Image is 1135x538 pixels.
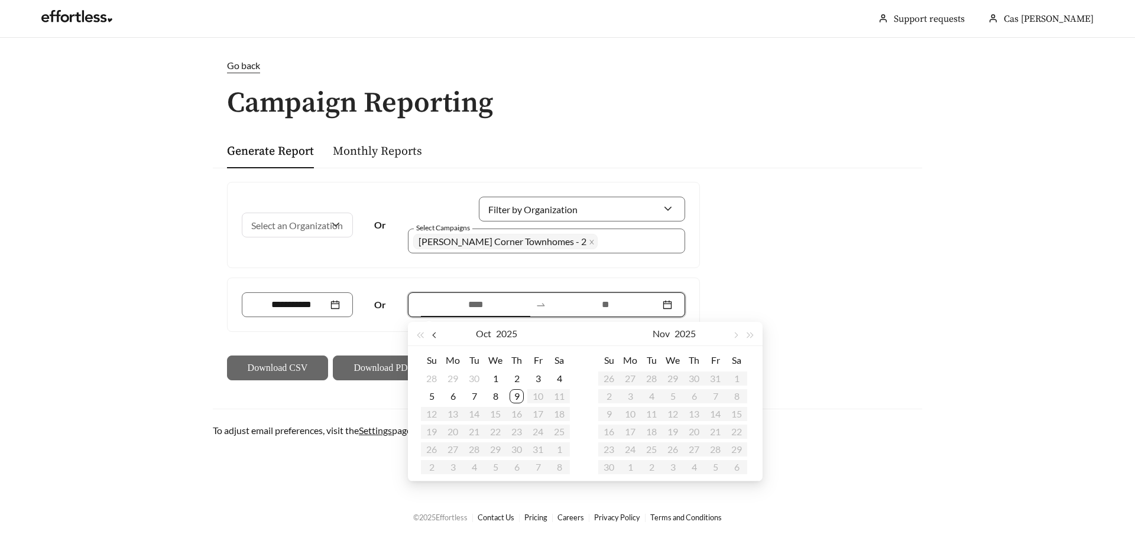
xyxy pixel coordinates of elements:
td: 2025-10-05 [421,387,442,405]
div: 9 [510,389,524,403]
div: 2 [510,371,524,386]
th: We [485,351,506,370]
td: 2025-10-01 [485,370,506,387]
td: 2025-09-28 [421,370,442,387]
th: Sa [549,351,570,370]
a: Pricing [524,513,547,522]
a: Support requests [894,13,965,25]
a: Generate Report [227,144,314,159]
th: Th [683,351,705,370]
div: 3 [531,371,545,386]
button: Oct [476,322,491,345]
a: Contact Us [478,513,514,522]
a: Terms and Conditions [650,513,722,522]
th: Su [421,351,442,370]
span: Cas [PERSON_NAME] [1004,13,1094,25]
div: 7 [467,389,481,403]
td: 2025-10-06 [442,387,463,405]
td: 2025-10-08 [485,387,506,405]
div: 5 [424,389,439,403]
button: Download CSV [227,356,328,380]
th: We [662,351,683,370]
span: [PERSON_NAME] Corner Townhomes - 2 [419,236,586,247]
td: 2025-10-09 [506,387,527,405]
button: Download PDF [333,356,434,380]
strong: Or [374,219,386,230]
td: 2025-10-04 [549,370,570,387]
span: Go back [227,60,260,71]
td: 2025-09-30 [463,370,485,387]
a: Monthly Reports [333,144,422,159]
div: 30 [467,371,481,386]
span: to [536,299,546,310]
a: Go back [213,58,922,73]
th: Fr [705,351,726,370]
div: 4 [552,371,566,386]
td: 2025-10-02 [506,370,527,387]
span: swap-right [536,299,546,310]
td: 2025-10-03 [527,370,549,387]
a: Careers [557,513,584,522]
div: 29 [446,371,460,386]
a: Settings [359,425,392,436]
button: 2025 [496,322,517,345]
button: 2025 [674,322,696,345]
span: close [589,239,595,246]
th: Tu [641,351,662,370]
div: 8 [488,389,502,403]
th: Fr [527,351,549,370]
div: 28 [424,371,439,386]
h1: Campaign Reporting [213,88,922,119]
td: 2025-10-07 [463,387,485,405]
td: 2025-09-29 [442,370,463,387]
div: 6 [446,389,460,403]
strong: Or [374,299,386,310]
th: Sa [726,351,747,370]
th: Tu [463,351,485,370]
span: © 2025 Effortless [413,513,468,522]
span: To adjust email preferences, visit the page. [213,425,413,436]
button: Nov [653,322,670,345]
th: Th [506,351,527,370]
th: Mo [442,351,463,370]
th: Mo [620,351,641,370]
th: Su [598,351,620,370]
a: Privacy Policy [594,513,640,522]
div: 1 [488,371,502,386]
